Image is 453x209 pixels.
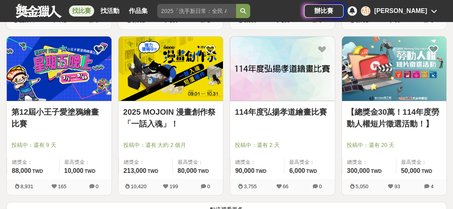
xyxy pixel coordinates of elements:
span: TWD [147,169,158,174]
a: Cover Image [230,37,335,101]
span: 0 [207,183,210,189]
span: 66 [283,183,288,189]
img: Cover Image [7,37,111,101]
span: 50,000 [401,167,420,174]
span: 最高獎金： [289,158,330,166]
img: Cover Image [342,37,447,101]
div: [PERSON_NAME] [374,6,427,16]
span: 213,000 [124,167,147,174]
span: 4 [431,183,433,189]
div: 胡 [361,6,370,16]
span: 8,931 [20,183,33,189]
span: 投稿中：還有 9 天 [11,141,107,149]
span: 93 [394,183,400,189]
span: 6,000 [289,167,305,174]
span: 0 [96,183,98,189]
span: 80,000 [178,167,197,174]
span: TWD [85,169,95,174]
img: Cover Image [230,37,335,101]
span: 5,050 [355,183,368,189]
span: TWD [32,169,43,174]
span: 90,000 [235,167,254,174]
span: 總獎金： [12,158,54,166]
span: 總獎金： [124,158,168,166]
input: 2025「洗手新日常：全民 ALL IN」洗手歌全台徵選 [157,4,236,18]
span: 0 [319,183,322,189]
span: 投稿中：還有 20 天 [347,141,442,149]
span: 最高獎金： [178,158,218,166]
a: 辦比賽 [304,4,343,18]
span: 投稿中：還有 大約 2 個月 [123,141,219,149]
span: 300,000 [347,167,370,174]
a: 找活動 [97,5,123,16]
a: 作品集 [126,5,151,16]
span: 199 [169,183,178,189]
img: Cover Image [119,37,223,101]
a: 114年度弘揚孝道繪畫比賽 [235,106,330,118]
span: TWD [256,169,266,174]
span: 165 [58,183,67,189]
span: TWD [198,169,209,174]
span: 10,000 [64,167,84,174]
span: 10,420 [131,183,147,189]
a: 【總獎金30萬！114年度勞動人權短片徵選活動！】 [347,106,442,130]
a: Cover Image [342,37,447,101]
a: 找比賽 [69,5,94,16]
a: Cover Image [119,37,223,101]
span: 3,755 [244,183,257,189]
span: TWD [371,169,381,174]
span: 總獎金： [347,158,391,166]
span: 總獎金： [235,158,279,166]
span: TWD [421,169,432,174]
span: 投稿中：還有 2 天 [235,141,330,149]
span: 最高獎金： [64,158,107,166]
span: TWD [306,169,317,174]
a: 2025 MOJOIN 漫畫創作祭「一話入魂」！ [123,106,219,130]
a: 第12屆小王子愛塗鴉繪畫比賽 [11,106,107,130]
span: 88,000 [12,167,31,174]
a: Cover Image [7,37,111,101]
span: 最高獎金： [401,158,442,166]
